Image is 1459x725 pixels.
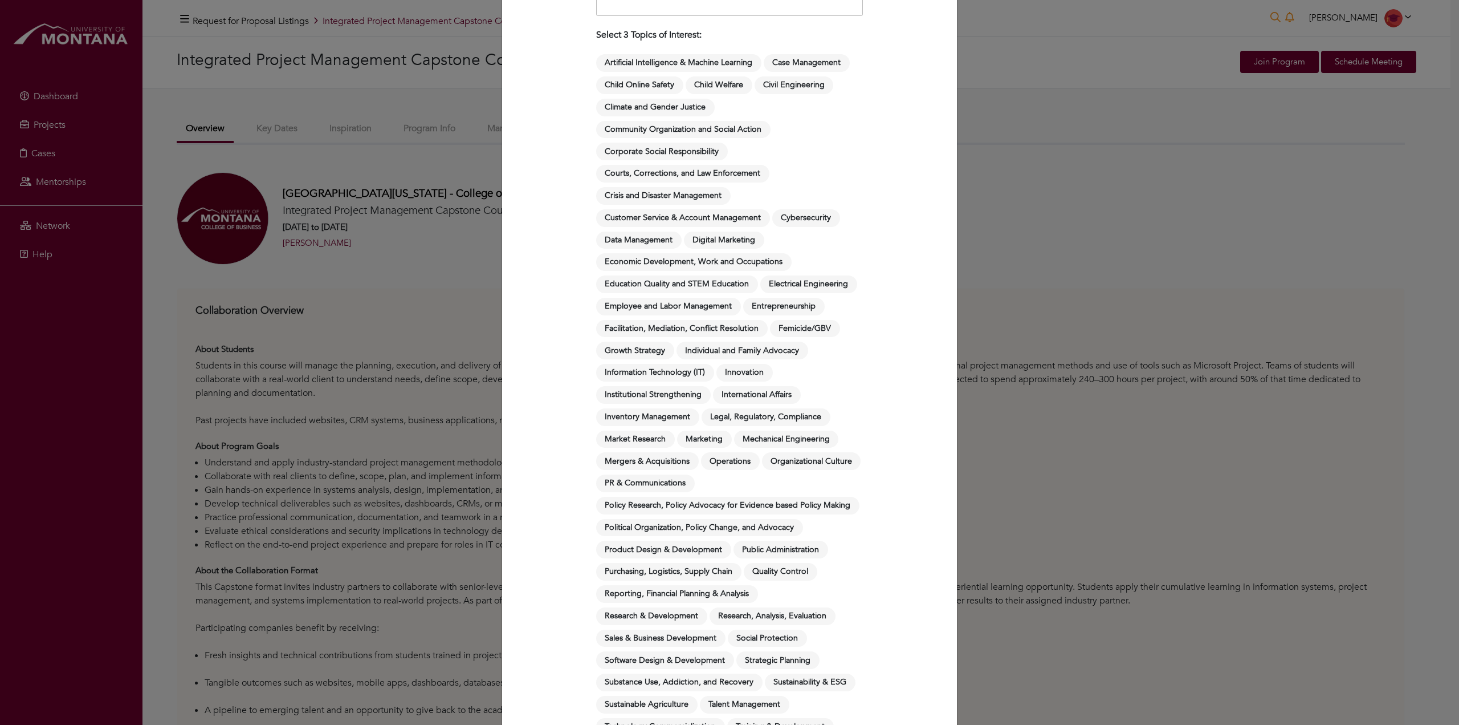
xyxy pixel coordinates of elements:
[596,364,714,382] span: Information Technology (IT)
[702,408,830,426] span: Legal, Regulatory, Compliance
[596,607,707,625] span: Research & Development
[700,696,789,714] span: Talent Management
[596,452,699,470] span: Mergers & Acquisitions
[728,630,807,647] span: Social Protection
[743,298,825,315] span: Entrepreneurship
[596,696,698,714] span: Sustainable Agriculture
[596,54,761,72] span: Artificial Intelligence & Machine Learning
[596,276,758,293] span: Education Quality and STEM Education
[596,320,768,338] span: Facilitation, Mediation, Conflict Resolution
[596,30,863,40] h4: Select 3 Topics of Interest:
[596,674,763,691] span: Substance Use, Addiction, and Recovery
[596,519,803,537] span: Political Organization, Policy Change, and Advocacy
[676,342,808,359] span: Individual and Family Advocacy
[596,475,695,492] span: PR & Communications
[596,298,741,315] span: Employee and Labor Management
[596,630,726,647] span: Sales & Business Development
[772,209,840,227] span: Cybersecurity
[596,121,771,139] span: Community Organization and Social Action
[765,674,855,691] span: Sustainability & ESG
[677,431,732,448] span: Marketing
[596,563,741,581] span: Purchasing, Logistics, Supply Chain
[762,452,861,470] span: Organizational Culture
[596,76,683,94] span: Child Online Safety
[596,342,674,359] span: Growth Strategy
[596,165,769,183] span: Courts, Corrections, and Law Enforcement
[596,651,734,669] span: Software Design & Development
[596,497,859,515] span: Policy Research, Policy Advocacy for Evidence based Policy Making
[733,541,828,558] span: Public Administration
[596,253,792,271] span: Economic Development, Work and Occupations
[710,607,836,625] span: Research, Analysis, Evaluation
[760,276,857,293] span: Electrical Engineering
[596,99,715,116] span: Climate and Gender Justice
[684,232,764,249] span: Digital Marketing
[596,408,699,426] span: Inventory Management
[596,143,728,160] span: Corporate Social Responsibility
[713,386,801,404] span: International Affairs
[596,187,731,205] span: Crisis and Disaster Management
[596,209,770,227] span: Customer Service & Account Management
[701,452,760,470] span: Operations
[744,563,817,581] span: Quality Control
[716,364,773,382] span: Innovation
[736,651,820,669] span: Strategic Planning
[596,386,711,404] span: Institutional Strengthening
[734,431,839,448] span: Mechanical Engineering
[755,76,834,94] span: Civil Engineering
[596,585,758,603] span: Reporting, Financial Planning & Analysis
[686,76,752,94] span: Child Welfare
[770,320,840,338] span: Femicide/GBV
[764,54,850,72] span: Case Management
[596,541,731,558] span: Product Design & Development
[596,431,675,448] span: Market Research
[596,232,682,249] span: Data Management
